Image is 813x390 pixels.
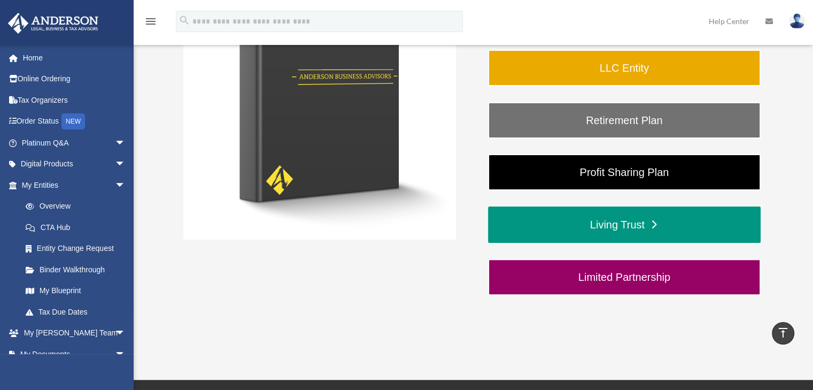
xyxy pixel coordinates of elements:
a: Platinum Q&Aarrow_drop_down [7,132,142,154]
img: Anderson Advisors Platinum Portal [5,13,102,34]
a: Order StatusNEW [7,111,142,133]
a: My Entitiesarrow_drop_down [7,174,142,196]
a: Digital Productsarrow_drop_down [7,154,142,175]
a: Tax Organizers [7,89,142,111]
div: NEW [61,113,85,129]
a: menu [144,19,157,28]
a: Entity Change Request [15,238,142,259]
a: Limited Partnership [488,259,761,295]
a: Living Trust [488,207,761,243]
a: Tax Due Dates [15,301,142,323]
a: vertical_align_top [772,322,794,345]
i: menu [144,15,157,28]
span: arrow_drop_down [115,323,136,345]
span: arrow_drop_down [115,154,136,175]
a: Home [7,47,142,68]
i: search [179,14,190,26]
a: Overview [15,196,142,217]
a: Profit Sharing Plan [488,154,761,190]
a: Retirement Plan [488,102,761,139]
a: Binder Walkthrough [15,259,136,280]
a: My Blueprint [15,280,142,302]
i: vertical_align_top [777,326,789,339]
img: User Pic [789,13,805,29]
span: arrow_drop_down [115,174,136,196]
a: Online Ordering [7,68,142,90]
span: arrow_drop_down [115,132,136,154]
a: My [PERSON_NAME] Teamarrow_drop_down [7,323,142,344]
a: LLC Entity [488,50,761,86]
a: CTA Hub [15,217,142,238]
span: arrow_drop_down [115,343,136,365]
a: My Documentsarrow_drop_down [7,343,142,365]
